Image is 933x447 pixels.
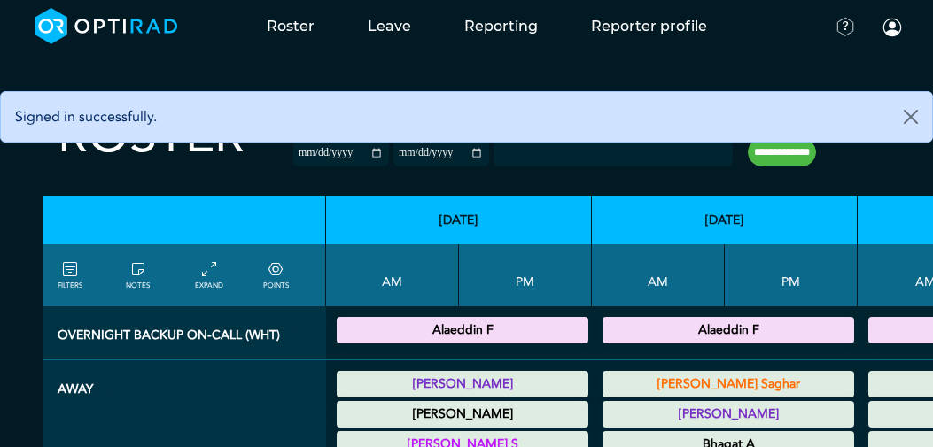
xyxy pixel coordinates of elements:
[605,374,851,395] summary: [PERSON_NAME] Saghar
[58,259,82,291] a: FILTERS
[603,317,854,343] div: Overnight backup on-call 18:30 - 08:30
[592,196,858,244] th: [DATE]
[495,143,584,158] input: null
[126,259,150,291] a: show/hide notes
[58,106,245,166] h2: Roster
[326,244,459,306] th: AM
[43,306,326,360] th: Overnight backup on-call (WHT)
[195,259,223,291] a: collapse/expand entries
[337,371,588,397] div: Annual Leave 00:00 - 23:59
[890,92,932,142] button: Close
[605,320,851,341] summary: Alaeddin F
[337,401,588,428] div: Annual Leave 00:00 - 23:59
[592,244,725,306] th: AM
[603,401,854,428] div: Annual Leave 00:00 - 23:59
[605,404,851,425] summary: [PERSON_NAME]
[459,244,592,306] th: PM
[326,196,592,244] th: [DATE]
[337,317,588,343] div: Overnight backup on-call 18:30 - 08:30
[339,404,586,425] summary: [PERSON_NAME]
[35,8,178,44] img: brand-opti-rad-logos-blue-and-white-d2f68631ba2948856bd03f2d395fb146ddc8fb01b4b6e9315ea85fa773367...
[603,371,854,397] div: Annual Leave 00:00 - 23:59
[725,244,858,306] th: PM
[339,374,586,395] summary: [PERSON_NAME]
[263,259,289,291] a: collapse/expand expected points
[339,320,586,341] summary: Alaeddin F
